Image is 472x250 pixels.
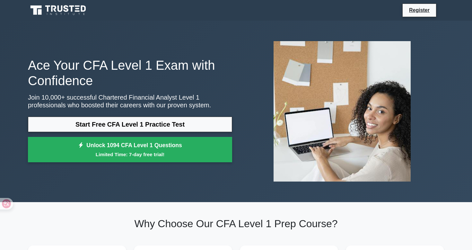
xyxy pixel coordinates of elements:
[36,151,224,158] small: Limited Time: 7-day free trial!
[28,94,232,109] p: Join 10,000+ successful Chartered Financial Analyst Level 1 professionals who boosted their caree...
[28,117,232,132] a: Start Free CFA Level 1 Practice Test
[28,218,444,230] h2: Why Choose Our CFA Level 1 Prep Course?
[28,58,232,88] h1: Ace Your CFA Level 1 Exam with Confidence
[28,137,232,163] a: Unlock 1094 CFA Level 1 QuestionsLimited Time: 7-day free trial!
[405,6,433,14] a: Register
